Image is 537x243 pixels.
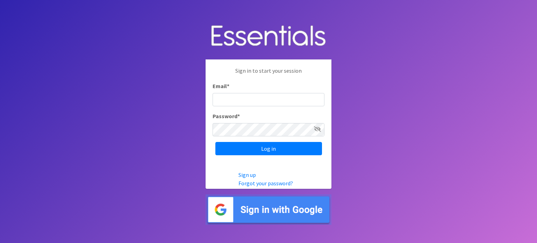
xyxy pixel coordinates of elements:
[206,18,331,54] img: Human Essentials
[238,180,293,187] a: Forgot your password?
[213,82,229,90] label: Email
[215,142,322,155] input: Log in
[213,112,240,120] label: Password
[238,171,256,178] a: Sign up
[237,113,240,120] abbr: required
[213,66,324,82] p: Sign in to start your session
[206,194,331,225] img: Sign in with Google
[227,83,229,90] abbr: required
